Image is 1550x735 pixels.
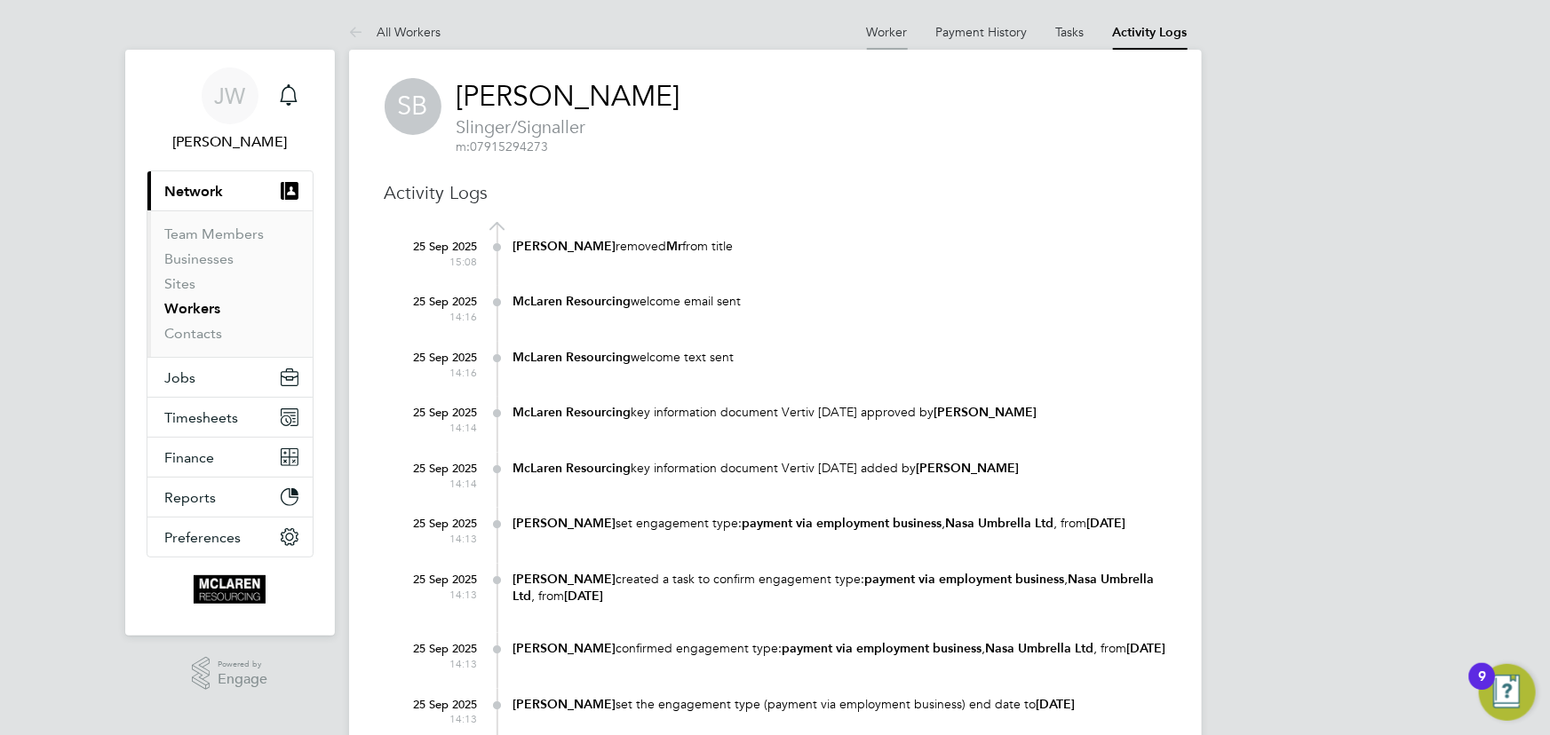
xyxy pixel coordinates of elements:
span: 14:16 [407,366,478,380]
a: [PERSON_NAME] [457,79,680,114]
a: JW[PERSON_NAME] [147,67,314,153]
b: payment via employment business [783,641,982,656]
b: [PERSON_NAME] [513,697,616,712]
div: 25 Sep 2025 [407,397,478,434]
span: 07915294273 [457,138,549,154]
div: 25 Sep 2025 [407,286,478,323]
b: McLaren Resourcing [513,294,632,309]
b: payment via employment business [865,572,1065,587]
a: Businesses [165,250,234,267]
div: 25 Sep 2025 [407,508,478,545]
a: Workers [165,300,221,317]
span: Slinger/Signaller [457,115,680,138]
span: Network [165,183,224,200]
span: 14:14 [407,477,478,491]
div: 25 Sep 2025 [407,564,478,601]
b: McLaren Resourcing [513,405,632,420]
button: Preferences [147,518,313,557]
div: 25 Sep 2025 [407,633,478,670]
div: Network [147,210,313,357]
button: Timesheets [147,398,313,437]
div: 25 Sep 2025 [407,453,478,490]
span: 14:13 [407,712,478,726]
a: All Workers [349,24,441,40]
span: Timesheets [165,409,239,426]
b: [DATE] [565,589,604,604]
a: Go to home page [147,575,314,604]
span: JW [214,84,245,107]
div: created a task to confirm engagement type: , , from [513,571,1166,605]
nav: Main navigation [125,50,335,636]
div: key information document Vertiv [DATE] approved by [513,404,1166,421]
a: Team Members [165,225,265,242]
span: Finance [165,449,215,466]
span: SB [385,78,441,135]
span: Preferences [165,529,242,546]
div: 25 Sep 2025 [407,342,478,379]
b: McLaren Resourcing [513,350,632,365]
span: 14:14 [407,421,478,435]
b: [DATE] [1127,641,1166,656]
div: confirmed engagement type: , , from [513,640,1166,657]
span: 14:13 [407,657,478,671]
button: Open Resource Center, 9 new notifications [1479,664,1536,721]
span: Jobs [165,369,196,386]
span: 14:13 [407,532,478,546]
b: Nasa Umbrella Ltd [946,516,1054,531]
b: [DATE] [1087,516,1126,531]
div: 25 Sep 2025 [407,689,478,726]
b: [PERSON_NAME] [513,516,616,531]
span: m: [457,138,471,154]
a: Contacts [165,325,223,342]
div: 25 Sep 2025 [407,231,478,268]
span: Engage [218,672,267,687]
button: Finance [147,438,313,477]
span: Reports [165,489,217,506]
a: Payment History [936,24,1028,40]
b: Nasa Umbrella Ltd [986,641,1094,656]
div: key information document Vertiv [DATE] added by [513,460,1166,477]
span: 14:16 [407,310,478,324]
a: Tasks [1056,24,1085,40]
img: mclaren-logo-retina.png [194,575,266,604]
b: [PERSON_NAME] [513,572,616,587]
b: [PERSON_NAME] [513,239,616,254]
div: removed from title [513,238,1166,255]
button: Network [147,171,313,210]
b: payment via employment business [743,516,942,531]
span: 15:08 [407,255,478,269]
button: Reports [147,478,313,517]
div: 9 [1478,676,1486,699]
span: Jane Weitzman [147,131,314,153]
a: Powered byEngage [192,657,267,691]
a: Worker [867,24,908,40]
b: [PERSON_NAME] [513,641,616,656]
div: set the engagement type (payment via employment business) end date to [513,696,1166,713]
div: welcome text sent [513,349,1166,366]
span: Powered by [218,657,267,672]
b: Mr [667,239,683,254]
div: set engagement type: , , from [513,515,1166,532]
b: [DATE] [1037,697,1076,712]
h3: Activity Logs [385,181,1166,204]
span: 14:13 [407,588,478,602]
b: McLaren Resourcing [513,461,632,476]
a: Sites [165,275,196,292]
button: Jobs [147,358,313,397]
div: welcome email sent [513,293,1166,310]
a: Activity Logs [1113,25,1188,40]
b: [PERSON_NAME] [934,405,1037,420]
b: [PERSON_NAME] [917,461,1020,476]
